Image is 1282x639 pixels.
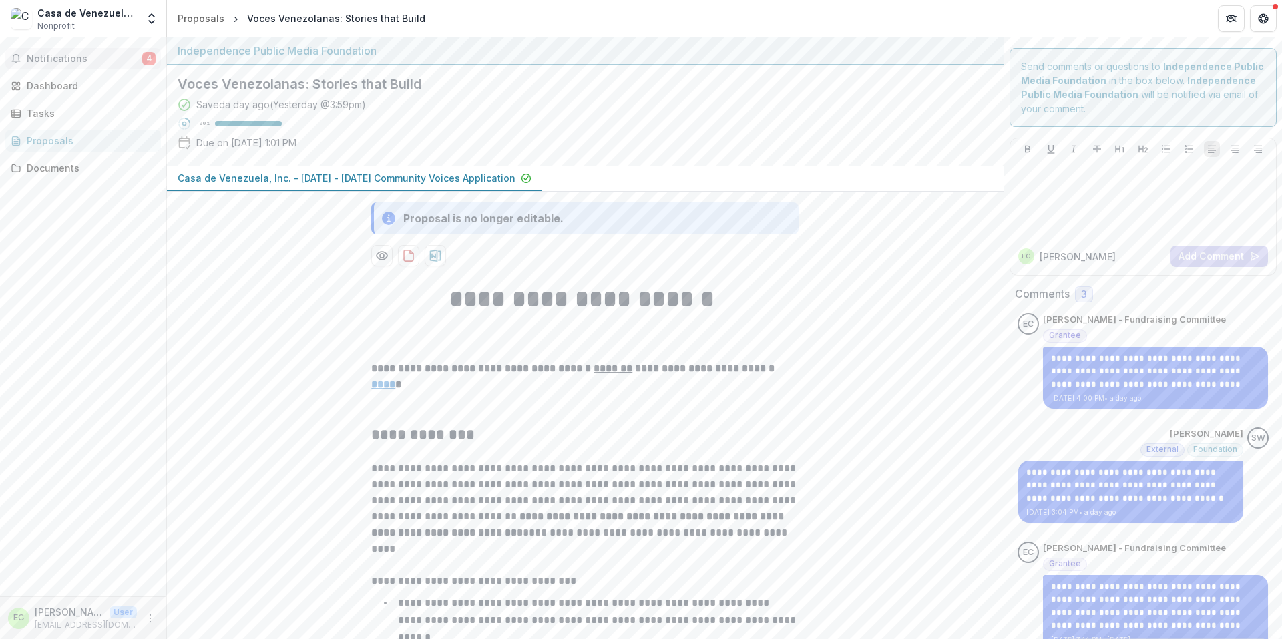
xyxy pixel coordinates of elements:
button: Align Right [1250,141,1266,157]
div: Proposals [27,134,150,148]
button: Add Comment [1170,246,1268,267]
a: Documents [5,157,161,179]
div: Voces Venezolanas: Stories that Build [247,11,425,25]
span: Foundation [1193,445,1237,454]
div: Saved a day ago ( Yesterday @ 3:59pm ) [196,97,366,112]
button: download-proposal [398,245,419,266]
span: Grantee [1049,331,1081,340]
button: More [142,610,158,626]
a: Proposals [5,130,161,152]
h2: Voces Venezolanas: Stories that Build [178,76,972,92]
div: Casa de Venezuela, Inc. [37,6,137,20]
a: Proposals [172,9,230,28]
p: 100 % [196,119,210,128]
div: Tasks [27,106,150,120]
button: download-proposal [425,245,446,266]
button: Align Left [1204,141,1220,157]
div: Documents [27,161,150,175]
div: Sherella Williams [1251,434,1265,443]
button: Underline [1043,141,1059,157]
p: [PERSON_NAME] - Fundraising Committee [35,605,104,619]
p: [DATE] 3:04 PM • a day ago [1026,507,1235,517]
div: Emilio Buitrago - Fundraising Committee [13,614,24,622]
button: Heading 2 [1135,141,1151,157]
span: 4 [142,52,156,65]
button: Heading 1 [1112,141,1128,157]
button: Open entity switcher [142,5,161,32]
p: [EMAIL_ADDRESS][DOMAIN_NAME] [35,619,137,631]
p: [PERSON_NAME] - Fundraising Committee [1043,542,1226,555]
span: 3 [1081,289,1087,300]
button: Bullet List [1158,141,1174,157]
div: Proposals [178,11,224,25]
div: Send comments or questions to in the box below. will be notified via email of your comment. [1010,48,1277,127]
div: Emilio Buitrago - Fundraising Committee [1023,320,1034,329]
button: Preview 2706fa73-9b43-47a9-a31d-b352bc0b8747-0.pdf [371,245,393,266]
button: Get Help [1250,5,1277,32]
div: Independence Public Media Foundation [178,43,993,59]
button: Strike [1089,141,1105,157]
p: [PERSON_NAME] [1170,427,1243,441]
p: Due on [DATE] 1:01 PM [196,136,296,150]
p: [PERSON_NAME] - Fundraising Committee [1043,313,1226,327]
button: Notifications4 [5,48,161,69]
div: Dashboard [27,79,150,93]
p: [PERSON_NAME] [1040,250,1116,264]
span: Notifications [27,53,142,65]
div: Emilio Buitrago - Fundraising Committee [1023,548,1034,557]
span: Nonprofit [37,20,75,32]
a: Tasks [5,102,161,124]
h2: Comments [1015,288,1070,300]
div: Emilio Buitrago - Fundraising Committee [1022,253,1030,260]
span: External [1146,445,1179,454]
img: Casa de Venezuela, Inc. [11,8,32,29]
button: Align Center [1227,141,1243,157]
nav: breadcrumb [172,9,431,28]
p: User [110,606,137,618]
button: Bold [1020,141,1036,157]
button: Ordered List [1181,141,1197,157]
button: Italicize [1066,141,1082,157]
span: Grantee [1049,559,1081,568]
p: [DATE] 4:00 PM • a day ago [1051,393,1260,403]
button: Partners [1218,5,1245,32]
p: Casa de Venezuela, Inc. - [DATE] - [DATE] Community Voices Application [178,171,515,185]
div: Proposal is no longer editable. [403,210,564,226]
a: Dashboard [5,75,161,97]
